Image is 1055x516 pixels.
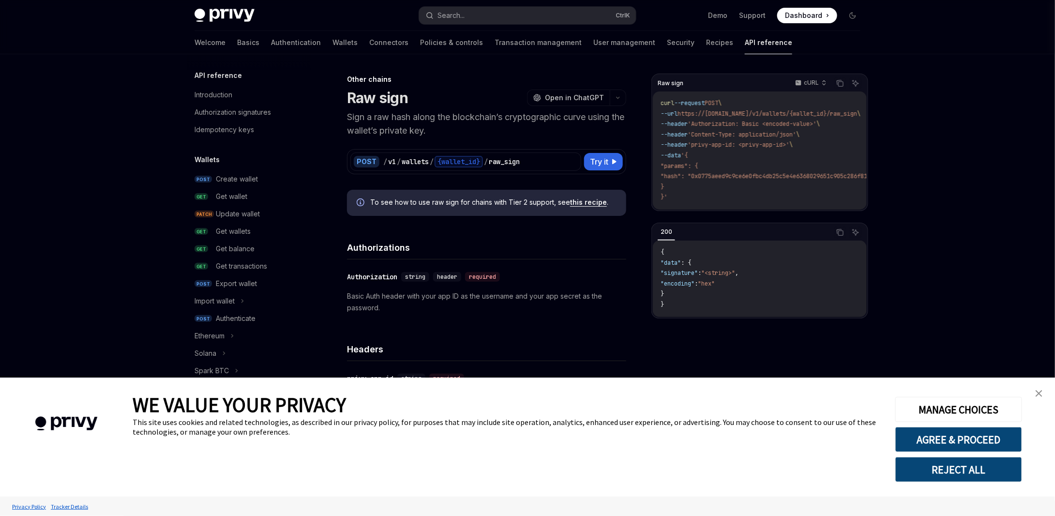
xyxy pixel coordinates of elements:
span: 'Content-Type: application/json' [688,131,796,138]
a: POSTExport wallet [187,275,311,292]
div: Get wallet [216,191,247,202]
a: User management [593,31,655,54]
span: : [698,269,701,277]
span: '{ [681,152,688,159]
span: \ [816,120,820,128]
span: string [401,375,422,382]
span: \ [796,131,799,138]
span: "encoding" [661,280,694,288]
div: Solana [195,348,216,359]
div: Spark BTC [195,365,229,377]
div: / [484,157,488,167]
span: https://[DOMAIN_NAME]/v1/wallets/{wallet_id}/raw_sign [678,110,857,118]
a: Tracker Details [48,498,90,515]
div: required [429,374,464,383]
button: Open in ChatGPT [527,90,610,106]
span: --header [661,120,688,128]
p: Sign a raw hash along the blockchain’s cryptographic curve using the wallet’s private key. [347,110,626,137]
span: , [735,269,738,277]
span: GET [195,263,208,270]
div: Other chains [347,75,626,84]
a: POSTAuthenticate [187,310,311,327]
img: close banner [1036,390,1042,397]
a: GETGet wallet [187,188,311,205]
span: curl [661,99,674,107]
div: Idempotency keys [195,124,254,136]
span: --request [674,99,705,107]
div: This site uses cookies and related technologies, as described in our privacy policy, for purposes... [133,417,881,437]
img: company logo [15,403,118,445]
a: Authorization signatures [187,104,311,121]
div: v1 [388,157,396,167]
div: Authorization signatures [195,106,271,118]
a: GETGet transactions [187,258,311,275]
span: : [694,280,698,288]
button: Toggle dark mode [845,8,860,23]
span: header [437,273,457,281]
a: API reference [745,31,792,54]
span: 'privy-app-id: <privy-app-id>' [688,141,789,149]
svg: Info [357,198,366,208]
span: string [405,273,425,281]
div: required [465,272,500,282]
div: Introduction [195,89,232,101]
span: } [661,183,664,191]
button: AGREE & PROCEED [895,427,1022,452]
span: }' [661,193,667,201]
a: Basics [237,31,259,54]
button: REJECT ALL [895,457,1022,482]
a: Connectors [369,31,408,54]
a: GETGet balance [187,240,311,258]
span: GET [195,245,208,253]
span: --header [661,141,688,149]
button: Try it [584,153,623,170]
div: POST [354,156,379,167]
a: Idempotency keys [187,121,311,138]
button: Ask AI [849,226,862,239]
button: Copy the contents from the code block [834,226,846,239]
h4: Headers [347,343,626,356]
button: cURL [790,75,831,91]
div: / [430,157,434,167]
a: Authentication [271,31,321,54]
span: : { [681,259,691,267]
a: Security [667,31,694,54]
div: Get wallets [216,226,251,237]
h4: Authorizations [347,241,626,254]
a: Policies & controls [420,31,483,54]
a: Privacy Policy [10,498,48,515]
div: Authenticate [216,313,256,324]
span: Dashboard [785,11,822,20]
span: \ [857,110,860,118]
span: POST [195,280,212,288]
a: Introduction [187,86,311,104]
div: wallets [402,157,429,167]
span: WE VALUE YOUR PRIVACY [133,392,346,417]
a: PATCHUpdate wallet [187,205,311,223]
a: Support [739,11,766,20]
div: / [383,157,387,167]
span: "data" [661,259,681,267]
span: --url [661,110,678,118]
span: "signature" [661,269,698,277]
span: POST [195,315,212,322]
span: Try it [590,156,608,167]
a: close banner [1029,384,1049,403]
span: POST [195,176,212,183]
span: 'Authorization: Basic <encoded-value>' [688,120,816,128]
span: } [661,290,664,298]
span: { [661,248,664,256]
a: GETGet wallets [187,223,311,240]
div: privy-app-id [347,374,393,383]
h5: Wallets [195,154,220,166]
div: Update wallet [216,208,260,220]
span: } [661,301,664,308]
span: POST [705,99,718,107]
div: Search... [437,10,465,21]
a: Dashboard [777,8,837,23]
a: POSTCreate wallet [187,170,311,188]
div: 200 [658,226,675,238]
div: Create wallet [216,173,258,185]
div: Authorization [347,272,397,282]
h5: API reference [195,70,242,81]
